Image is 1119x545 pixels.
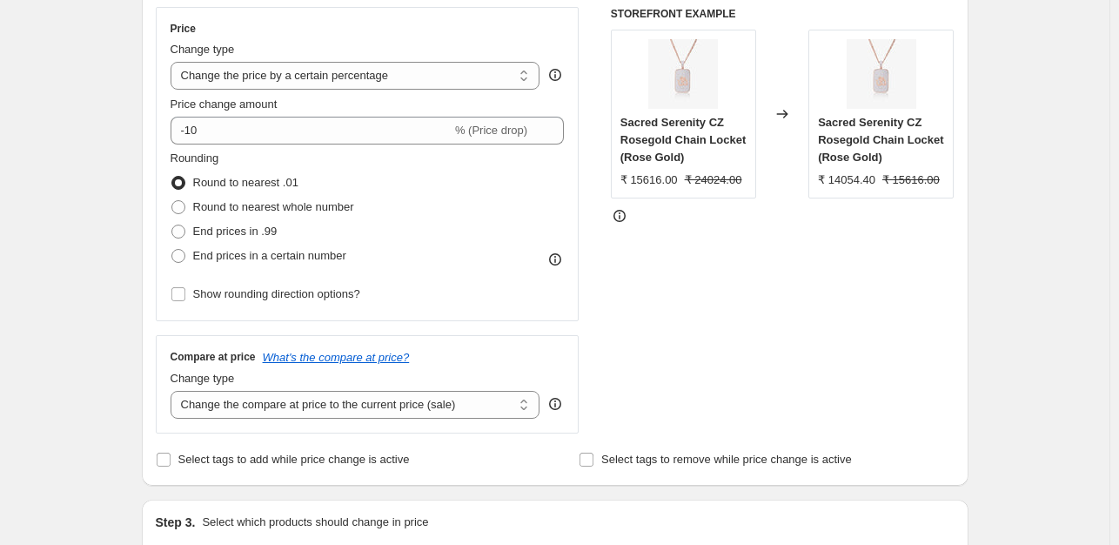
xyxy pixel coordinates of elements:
h3: Price [171,22,196,36]
span: Sacred Serenity CZ Rosegold Chain Locket (Rose Gold) [818,116,943,164]
h6: STOREFRONT EXAMPLE [611,7,955,21]
span: Change type [171,43,235,56]
img: AGC_L1_1_80x.webp [847,39,916,109]
span: Select tags to remove while price change is active [601,453,852,466]
span: ₹ 15616.00 [882,173,940,186]
p: Select which products should change in price [202,514,428,531]
span: % (Price drop) [455,124,527,137]
div: help [546,66,564,84]
span: Price change amount [171,98,278,111]
span: Rounding [171,151,219,165]
span: Round to nearest .01 [193,176,298,189]
span: ₹ 15616.00 [620,173,678,186]
span: End prices in .99 [193,225,278,238]
span: ₹ 24024.00 [685,173,742,186]
span: Round to nearest whole number [193,200,354,213]
input: -15 [171,117,452,145]
span: Select tags to add while price change is active [178,453,410,466]
span: Sacred Serenity CZ Rosegold Chain Locket (Rose Gold) [620,116,746,164]
div: help [546,395,564,413]
span: Change type [171,372,235,385]
button: What's the compare at price? [263,351,410,364]
img: AGC_L1_1_80x.webp [648,39,718,109]
span: End prices in a certain number [193,249,346,262]
span: ₹ 14054.40 [818,173,875,186]
h2: Step 3. [156,514,196,531]
h3: Compare at price [171,350,256,364]
span: Show rounding direction options? [193,287,360,300]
